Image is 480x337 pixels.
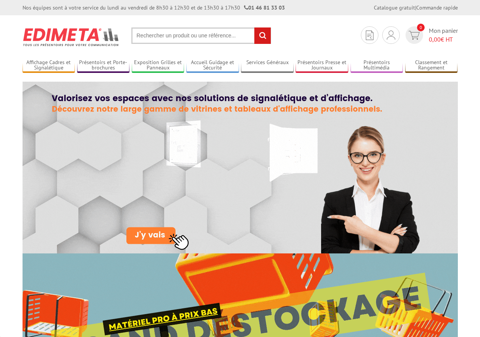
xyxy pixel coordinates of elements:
[429,35,458,44] span: € HT
[131,27,271,44] input: Rechercher un produit ou une référence...
[186,59,239,72] a: Accueil Guidage et Sécurité
[23,23,120,51] img: Présentoir, panneau, stand - Edimeta - PLV, affichage, mobilier bureau, entreprise
[296,59,348,72] a: Présentoirs Presse et Journaux
[405,59,458,72] a: Classement et Rangement
[23,59,75,72] a: Affichage Cadres et Signalétique
[132,59,184,72] a: Exposition Grilles et Panneaux
[351,59,403,72] a: Présentoirs Multimédia
[416,4,458,11] a: Commande rapide
[429,35,441,43] span: 0,00
[77,59,130,72] a: Présentoirs et Porte-brochures
[254,27,271,44] input: rechercher
[404,26,458,44] a: devis rapide 0 Mon panier 0,00€ HT
[429,26,458,44] span: Mon panier
[23,4,285,11] div: Nos équipes sont à votre service du lundi au vendredi de 8h30 à 12h30 et de 13h30 à 17h30
[374,4,415,11] a: Catalogue gratuit
[387,31,395,40] img: devis rapide
[366,31,373,40] img: devis rapide
[417,24,425,31] span: 0
[409,31,420,40] img: devis rapide
[244,4,285,11] strong: 01 46 81 33 03
[241,59,294,72] a: Services Généraux
[374,4,458,11] div: |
